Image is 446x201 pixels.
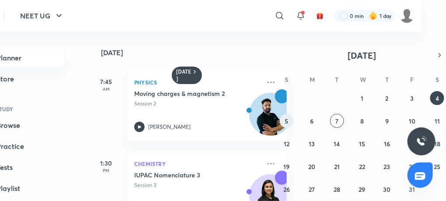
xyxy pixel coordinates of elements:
[280,159,294,173] button: October 19, 2025
[134,159,261,169] p: Chemistry
[305,137,319,151] button: October 13, 2025
[89,159,124,168] h5: 1:30
[359,162,365,171] abbr: October 22, 2025
[283,185,290,194] abbr: October 26, 2025
[310,75,315,84] abbr: Monday
[405,91,419,105] button: October 3, 2025
[309,140,315,148] abbr: October 13, 2025
[380,137,394,151] button: October 16, 2025
[369,11,378,20] img: streak
[430,114,444,128] button: October 11, 2025
[280,137,294,151] button: October 12, 2025
[360,117,364,125] abbr: October 8, 2025
[380,182,394,196] button: October 30, 2025
[308,162,315,171] abbr: October 20, 2025
[385,117,389,125] abbr: October 9, 2025
[134,89,243,98] h5: Moving charges & magnetism 2
[405,114,419,128] button: October 10, 2025
[384,140,390,148] abbr: October 16, 2025
[89,77,124,86] h5: 7:45
[355,159,369,173] button: October 22, 2025
[361,94,363,102] abbr: October 1, 2025
[305,159,319,173] button: October 20, 2025
[383,185,391,194] abbr: October 30, 2025
[334,185,340,194] abbr: October 28, 2025
[405,159,419,173] button: October 24, 2025
[385,75,389,84] abbr: Thursday
[436,75,439,84] abbr: Saturday
[310,117,314,125] abbr: October 6, 2025
[405,182,419,196] button: October 31, 2025
[355,182,369,196] button: October 29, 2025
[15,7,70,25] button: NEET UG
[176,68,192,82] h6: [DATE]
[305,182,319,196] button: October 27, 2025
[335,75,339,84] abbr: Tuesday
[380,91,394,105] button: October 2, 2025
[411,94,414,102] abbr: October 3, 2025
[430,159,444,173] button: October 25, 2025
[355,91,369,105] button: October 1, 2025
[380,114,394,128] button: October 9, 2025
[280,114,294,128] button: October 5, 2025
[386,94,389,102] abbr: October 2, 2025
[435,117,440,125] abbr: October 11, 2025
[330,182,344,196] button: October 28, 2025
[436,94,439,102] abbr: October 4, 2025
[285,75,289,84] abbr: Sunday
[250,98,292,140] img: Avatar
[89,168,124,173] p: PM
[334,140,340,148] abbr: October 14, 2025
[316,12,324,20] img: avatar
[348,49,376,61] span: [DATE]
[434,140,440,148] abbr: October 18, 2025
[434,162,441,171] abbr: October 25, 2025
[409,185,415,194] abbr: October 31, 2025
[380,159,394,173] button: October 23, 2025
[280,182,294,196] button: October 26, 2025
[134,77,261,88] p: Physics
[359,140,365,148] abbr: October 15, 2025
[359,185,365,194] abbr: October 29, 2025
[305,114,319,128] button: October 6, 2025
[134,181,261,189] p: Session 3
[400,8,415,23] img: VAISHNAVI DWIVEDI
[355,137,369,151] button: October 15, 2025
[430,137,444,151] button: October 18, 2025
[416,136,427,147] img: ttu
[134,171,243,180] h5: IUPAC Nomenclature 3
[284,162,290,171] abbr: October 19, 2025
[309,185,315,194] abbr: October 27, 2025
[335,117,338,125] abbr: October 7, 2025
[313,9,327,23] button: avatar
[284,140,289,148] abbr: October 12, 2025
[285,117,289,125] abbr: October 5, 2025
[334,162,340,171] abbr: October 21, 2025
[148,123,191,131] p: [PERSON_NAME]
[101,49,296,56] h4: [DATE]
[409,162,415,171] abbr: October 24, 2025
[330,159,344,173] button: October 21, 2025
[89,86,124,92] p: AM
[360,75,366,84] abbr: Wednesday
[330,114,344,128] button: October 7, 2025
[330,137,344,151] button: October 14, 2025
[405,137,419,151] button: October 17, 2025
[355,114,369,128] button: October 8, 2025
[384,162,390,171] abbr: October 23, 2025
[430,91,444,105] button: October 4, 2025
[411,75,414,84] abbr: Friday
[409,117,415,125] abbr: October 10, 2025
[134,100,261,108] p: Session 2
[290,49,434,61] button: [DATE]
